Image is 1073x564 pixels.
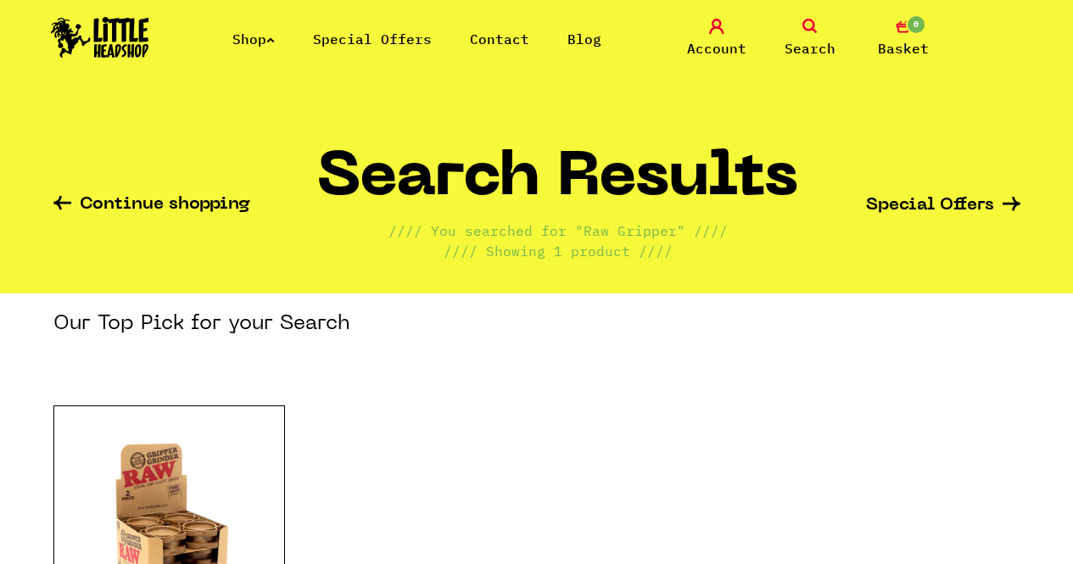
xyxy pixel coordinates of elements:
[906,14,926,35] span: 0
[866,197,1020,215] a: Special Offers
[51,17,149,58] img: Little Head Shop Logo
[687,38,746,59] span: Account
[444,241,673,261] p: //// Showing 1 product ////
[313,31,432,47] a: Special Offers
[317,150,798,221] h1: Search Results
[567,31,601,47] a: Blog
[785,38,835,59] span: Search
[470,31,529,47] a: Contact
[53,196,250,215] a: Continue shopping
[878,38,929,59] span: Basket
[861,19,946,59] a: 0 Basket
[388,221,728,241] p: //// You searched for "Raw Gripper" ////
[768,19,852,59] a: Search
[53,310,350,338] h3: Our Top Pick for your Search
[232,31,275,47] a: Shop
